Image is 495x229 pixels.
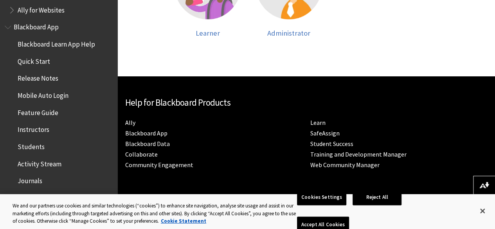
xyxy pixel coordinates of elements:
span: Courses and Organizations [18,191,92,202]
span: Learner [196,29,220,38]
span: Activity Stream [18,157,61,168]
span: Blackboard Learn App Help [18,38,95,48]
a: Collaborate [125,150,158,159]
span: Ally for Websites [18,4,65,14]
span: Students [18,140,45,151]
a: Blackboard App [125,129,167,137]
a: More information about your privacy, opens in a new tab [161,218,206,224]
span: Blackboard App [14,21,59,31]
a: Student Success [310,140,353,148]
span: Feature Guide [18,106,58,117]
span: Quick Start [18,55,50,65]
button: Close [474,202,491,220]
h2: Help for Blackboard Products [125,96,487,110]
span: Mobile Auto Login [18,89,68,99]
span: Administrator [267,29,310,38]
a: Ally [125,119,135,127]
a: Blackboard Data [125,140,170,148]
span: Release Notes [18,72,58,83]
a: SafeAssign [310,129,340,137]
button: Reject All [353,189,401,206]
span: Journals [18,175,42,185]
a: Web Community Manager [310,161,380,169]
span: Instructors [18,123,49,134]
a: Community Engagement [125,161,193,169]
div: We and our partners use cookies and similar technologies (“cookies”) to enhance site navigation, ... [13,202,297,225]
button: Cookies Settings [297,189,346,206]
a: Training and Development Manager [310,150,407,159]
a: Learn [310,119,326,127]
